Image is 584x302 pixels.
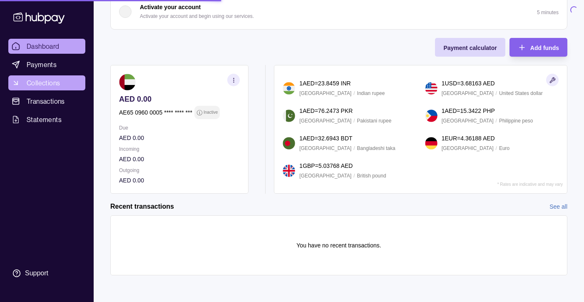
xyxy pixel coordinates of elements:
[353,144,355,153] p: /
[499,89,543,98] p: United States dollar
[496,116,497,125] p: /
[299,116,351,125] p: [GEOGRAPHIC_DATA]
[549,202,567,211] a: See all
[299,134,352,143] p: 1 AED = 32.6943 BDT
[442,79,495,88] p: 1 USD = 3.68163 AED
[8,112,85,127] a: Statements
[119,176,240,185] p: AED 0.00
[27,41,60,51] span: Dashboard
[27,96,65,106] span: Transactions
[353,116,355,125] p: /
[119,155,240,164] p: AED 0.00
[25,269,48,278] div: Support
[353,171,355,180] p: /
[119,95,240,104] p: AED 0.00
[530,45,559,51] span: Add funds
[140,12,254,21] p: Activate your account and begin using our services.
[425,110,437,122] img: ph
[140,2,201,12] p: Activate your account
[283,82,295,95] img: in
[299,161,353,170] p: 1 GBP = 5.03768 AED
[283,137,295,150] img: bd
[443,45,497,51] span: Payment calculator
[296,241,381,250] p: You have no recent transactions.
[8,39,85,54] a: Dashboard
[119,145,240,154] p: Incoming
[8,75,85,90] a: Collections
[299,171,351,180] p: [GEOGRAPHIC_DATA]
[425,137,437,150] img: de
[435,38,505,57] button: Payment calculator
[283,165,295,177] img: gb
[27,60,57,70] span: Payments
[119,166,240,175] p: Outgoing
[353,89,355,98] p: /
[357,171,386,180] p: British pound
[442,106,495,115] p: 1 AED = 15.3422 PHP
[299,106,353,115] p: 1 AED = 76.2473 PKR
[509,38,567,57] button: Add funds
[119,74,136,90] img: ae
[8,265,85,282] a: Support
[357,89,385,98] p: Indian rupee
[442,144,494,153] p: [GEOGRAPHIC_DATA]
[204,108,218,117] p: Inactive
[425,82,437,95] img: us
[299,89,351,98] p: [GEOGRAPHIC_DATA]
[299,144,351,153] p: [GEOGRAPHIC_DATA]
[442,134,495,143] p: 1 EUR = 4.36188 AED
[496,89,497,98] p: /
[283,110,295,122] img: pk
[537,10,559,15] p: 5 minutes
[357,144,395,153] p: Bangladeshi taka
[8,57,85,72] a: Payments
[499,144,509,153] p: Euro
[496,144,497,153] p: /
[499,116,533,125] p: Philippine peso
[119,133,240,142] p: AED 0.00
[497,182,563,187] p: * Rates are indicative and may vary
[442,116,494,125] p: [GEOGRAPHIC_DATA]
[110,202,174,211] h2: Recent transactions
[442,89,494,98] p: [GEOGRAPHIC_DATA]
[119,123,240,132] p: Due
[357,116,392,125] p: Pakistani rupee
[27,78,60,88] span: Collections
[27,115,62,125] span: Statements
[8,94,85,109] a: Transactions
[299,79,350,88] p: 1 AED = 23.8459 INR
